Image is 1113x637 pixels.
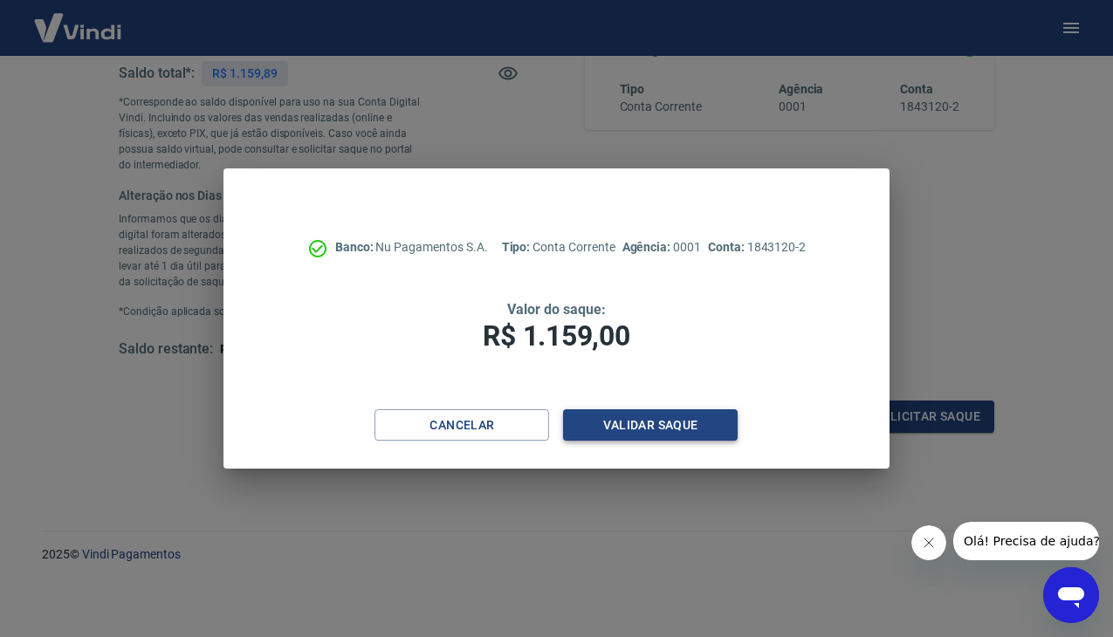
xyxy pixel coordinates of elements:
[502,240,533,254] span: Tipo:
[335,238,488,257] p: Nu Pagamentos S.A.
[911,525,946,560] iframe: Fechar mensagem
[335,240,376,254] span: Banco:
[507,301,605,318] span: Valor do saque:
[563,409,738,442] button: Validar saque
[1043,567,1099,623] iframe: Botão para abrir a janela de mensagens
[953,522,1099,560] iframe: Mensagem da empresa
[622,240,674,254] span: Agência:
[622,238,701,257] p: 0001
[10,12,147,26] span: Olá! Precisa de ajuda?
[374,409,549,442] button: Cancelar
[708,238,806,257] p: 1843120-2
[483,319,629,353] span: R$ 1.159,00
[502,238,615,257] p: Conta Corrente
[708,240,747,254] span: Conta:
